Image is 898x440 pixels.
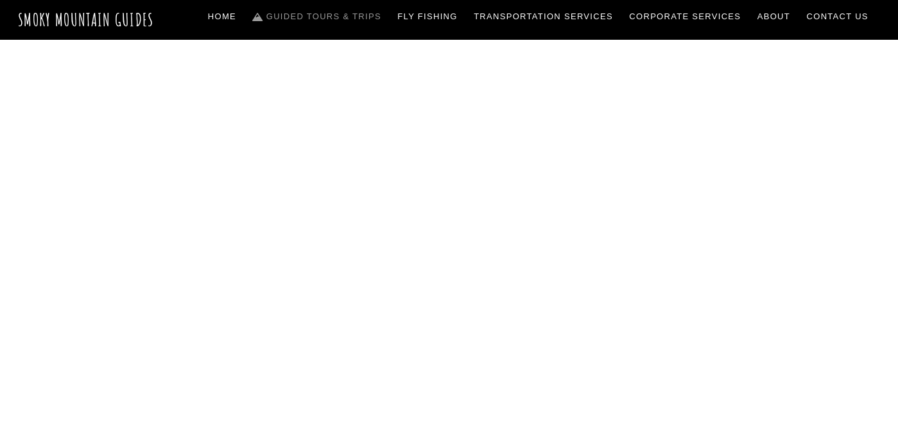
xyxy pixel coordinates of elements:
[248,3,386,30] a: Guided Tours & Trips
[469,3,617,30] a: Transportation Services
[289,232,610,284] span: Guided Trips & Tours
[752,3,795,30] a: About
[393,3,463,30] a: Fly Fishing
[203,3,241,30] a: Home
[18,9,154,30] a: Smoky Mountain Guides
[625,3,747,30] a: Corporate Services
[802,3,874,30] a: Contact Us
